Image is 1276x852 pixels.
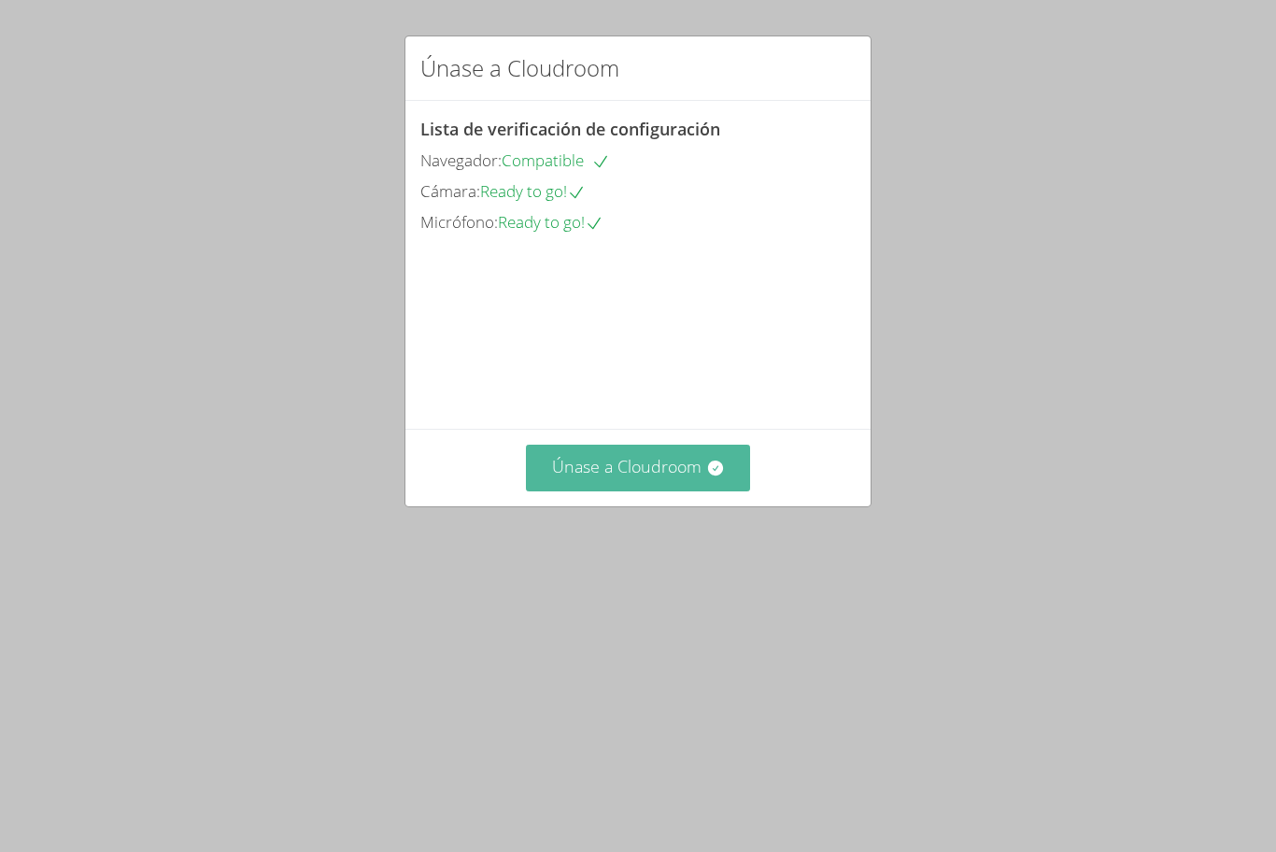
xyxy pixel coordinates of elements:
span: Ready to go! [498,211,603,233]
font: Cámara: [420,180,480,202]
font: Únase a Cloudroom [552,455,702,477]
span: Ready to go! [480,180,586,202]
font: Únase a Cloudroom [420,52,619,83]
font: Navegador: [420,149,502,171]
font: Micrófono: [420,211,498,233]
font: Lista de verificación de configuración [420,118,720,140]
button: Únase a Cloudroom [526,445,751,490]
font: Compatible [502,149,584,171]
